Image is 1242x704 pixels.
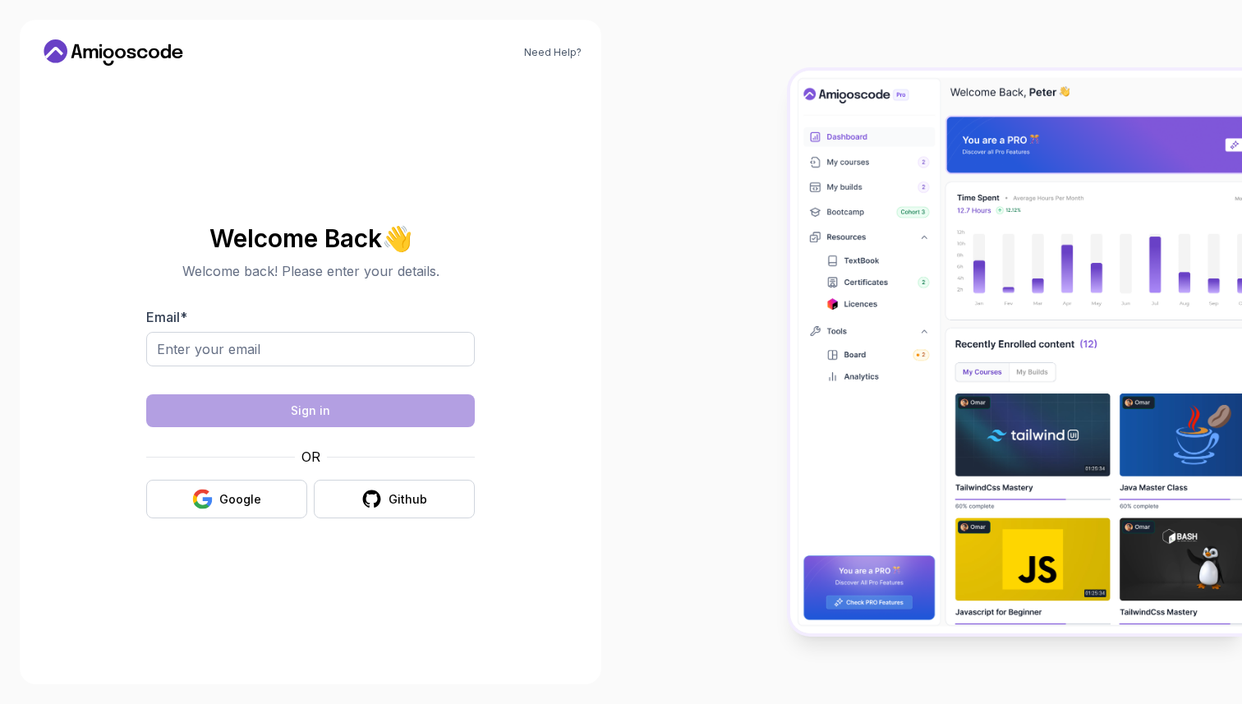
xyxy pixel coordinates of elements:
img: Amigoscode Dashboard [790,71,1242,634]
input: Enter your email [146,332,475,366]
a: Home link [39,39,187,66]
p: Welcome back! Please enter your details. [146,261,475,281]
button: Google [146,480,307,518]
label: Email * [146,309,187,325]
span: 👋 [381,225,412,252]
a: Need Help? [524,46,582,59]
h2: Welcome Back [146,225,475,251]
button: Sign in [146,394,475,427]
button: Github [314,480,475,518]
p: OR [301,447,320,467]
div: Google [219,491,261,508]
div: Sign in [291,403,330,419]
div: Github [389,491,427,508]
